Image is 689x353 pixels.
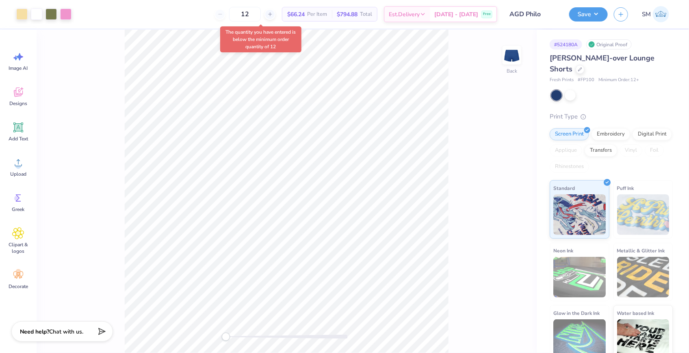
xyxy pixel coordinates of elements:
span: Decorate [9,283,28,290]
div: Vinyl [620,144,642,157]
span: Est. Delivery [389,10,420,19]
span: Upload [10,171,26,177]
img: Spike Michel [653,6,669,22]
div: Screen Print [550,128,589,140]
span: Designs [9,100,27,107]
span: Clipart & logos [5,241,32,254]
input: – – [229,7,261,22]
img: Standard [553,194,606,235]
img: Puff Ink [617,194,669,235]
div: # 524180A [550,39,582,50]
div: The quantity you have entered is below the minimum order quantity of 12 [220,26,301,52]
div: Foil [645,144,664,157]
img: Neon Ink [553,257,606,297]
span: Chat with us. [49,328,83,336]
span: Image AI [9,65,28,71]
div: Back [507,67,517,75]
input: Untitled Design [503,6,563,22]
img: Back [504,47,520,63]
div: Rhinestones [550,161,589,173]
div: Original Proof [586,39,632,50]
span: Add Text [9,136,28,142]
a: SM [638,6,673,22]
div: Digital Print [633,128,672,140]
span: Per Item [307,10,327,19]
span: Minimum Order: 12 + [598,77,639,84]
span: Water based Ink [617,309,654,317]
span: # FP100 [578,77,594,84]
span: $794.88 [337,10,357,19]
span: Fresh Prints [550,77,574,84]
div: Accessibility label [222,333,230,341]
div: Applique [550,144,582,157]
span: Neon Ink [553,246,573,255]
span: [PERSON_NAME]-over Lounge Shorts [550,53,654,74]
span: Metallic & Glitter Ink [617,246,665,255]
button: Save [569,7,608,22]
span: SM [642,10,651,19]
div: Print Type [550,112,673,121]
div: Embroidery [591,128,630,140]
span: $66.24 [287,10,305,19]
strong: Need help? [20,328,49,336]
img: Metallic & Glitter Ink [617,257,669,297]
span: [DATE] - [DATE] [434,10,478,19]
span: Standard [553,184,575,192]
span: Total [360,10,372,19]
span: Free [483,11,491,17]
span: Glow in the Dark Ink [553,309,600,317]
span: Greek [12,206,25,213]
span: Puff Ink [617,184,634,192]
div: Transfers [585,144,617,157]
